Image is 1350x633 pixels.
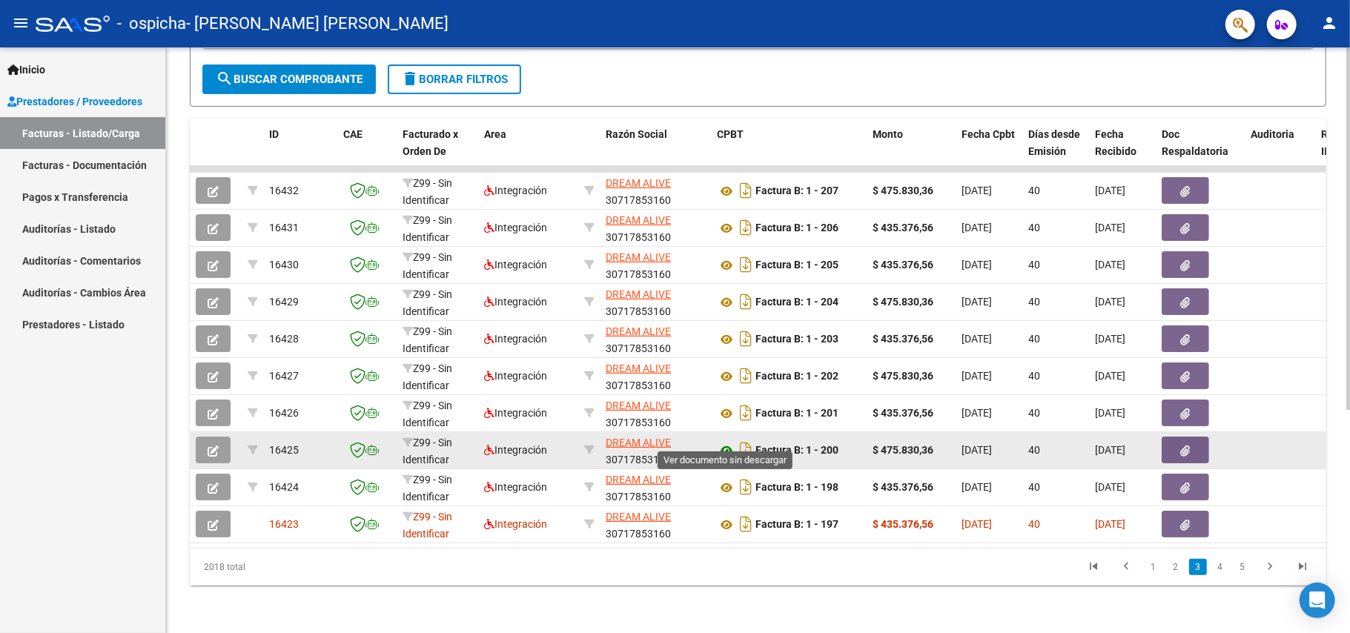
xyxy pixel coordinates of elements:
[397,119,478,184] datatable-header-cell: Facturado x Orden De
[484,481,547,493] span: Integración
[606,400,671,411] span: DREAM ALIVE
[736,216,755,239] i: Descargar documento
[1095,296,1125,308] span: [DATE]
[403,128,458,157] span: Facturado x Orden De
[606,177,671,189] span: DREAM ALIVE
[1288,559,1317,575] a: go to last page
[736,290,755,314] i: Descargar documento
[1028,185,1040,196] span: 40
[606,212,705,243] div: 30717853160
[736,512,755,536] i: Descargar documento
[337,119,397,184] datatable-header-cell: CAE
[755,296,838,308] strong: Factura B: 1 - 204
[484,259,547,271] span: Integración
[711,119,867,184] datatable-header-cell: CPBT
[606,360,705,391] div: 30717853160
[484,370,547,382] span: Integración
[606,251,671,263] span: DREAM ALIVE
[1095,185,1125,196] span: [DATE]
[606,511,671,523] span: DREAM ALIVE
[755,408,838,420] strong: Factura B: 1 - 201
[1231,554,1254,580] li: page 5
[606,175,705,206] div: 30717853160
[873,296,933,308] strong: $ 475.830,36
[606,474,671,485] span: DREAM ALIVE
[216,73,363,86] span: Buscar Comprobante
[484,185,547,196] span: Integración
[736,475,755,499] i: Descargar documento
[873,333,933,345] strong: $ 435.376,56
[736,253,755,276] i: Descargar documento
[962,259,992,271] span: [DATE]
[736,179,755,202] i: Descargar documento
[1095,333,1125,345] span: [DATE]
[755,445,838,457] strong: Factura B: 1 - 200
[962,481,992,493] span: [DATE]
[867,119,956,184] datatable-header-cell: Monto
[962,407,992,419] span: [DATE]
[1028,444,1040,456] span: 40
[1167,559,1185,575] a: 2
[873,370,933,382] strong: $ 475.830,36
[1022,119,1089,184] datatable-header-cell: Días desde Emisión
[484,128,506,140] span: Area
[755,185,838,197] strong: Factura B: 1 - 207
[1095,128,1136,157] span: Fecha Recibido
[755,259,838,271] strong: Factura B: 1 - 205
[403,400,452,428] span: Z99 - Sin Identificar
[403,288,452,317] span: Z99 - Sin Identificar
[1028,370,1040,382] span: 40
[1028,481,1040,493] span: 40
[962,444,992,456] span: [DATE]
[1162,128,1228,157] span: Doc Respaldatoria
[1095,518,1125,530] span: [DATE]
[736,327,755,351] i: Descargar documento
[873,222,933,233] strong: $ 435.376,56
[202,64,376,94] button: Buscar Comprobante
[1211,559,1229,575] a: 4
[873,128,903,140] span: Monto
[755,519,838,531] strong: Factura B: 1 - 197
[736,364,755,388] i: Descargar documento
[403,437,452,465] span: Z99 - Sin Identificar
[269,222,299,233] span: 16431
[606,325,671,337] span: DREAM ALIVE
[606,362,671,374] span: DREAM ALIVE
[962,222,992,233] span: [DATE]
[736,401,755,425] i: Descargar documento
[873,185,933,196] strong: $ 475.830,36
[403,177,452,206] span: Z99 - Sin Identificar
[956,119,1022,184] datatable-header-cell: Fecha Cpbt
[1028,296,1040,308] span: 40
[1209,554,1231,580] li: page 4
[484,296,547,308] span: Integración
[606,249,705,280] div: 30717853160
[1320,14,1338,32] mat-icon: person
[1028,222,1040,233] span: 40
[1095,259,1125,271] span: [DATE]
[717,128,744,140] span: CPBT
[1028,259,1040,271] span: 40
[1251,128,1294,140] span: Auditoria
[873,407,933,419] strong: $ 435.376,56
[1234,559,1251,575] a: 5
[606,434,705,465] div: 30717853160
[606,508,705,540] div: 30717853160
[1095,407,1125,419] span: [DATE]
[962,128,1015,140] span: Fecha Cpbt
[269,407,299,419] span: 16426
[269,259,299,271] span: 16430
[269,518,299,530] span: 16423
[1028,128,1080,157] span: Días desde Emisión
[1300,583,1335,618] div: Open Intercom Messenger
[962,296,992,308] span: [DATE]
[736,438,755,462] i: Descargar documento
[755,371,838,382] strong: Factura B: 1 - 202
[216,70,234,87] mat-icon: search
[1142,554,1165,580] li: page 1
[755,334,838,345] strong: Factura B: 1 - 203
[1095,370,1125,382] span: [DATE]
[403,474,452,503] span: Z99 - Sin Identificar
[269,444,299,456] span: 16425
[484,444,547,456] span: Integración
